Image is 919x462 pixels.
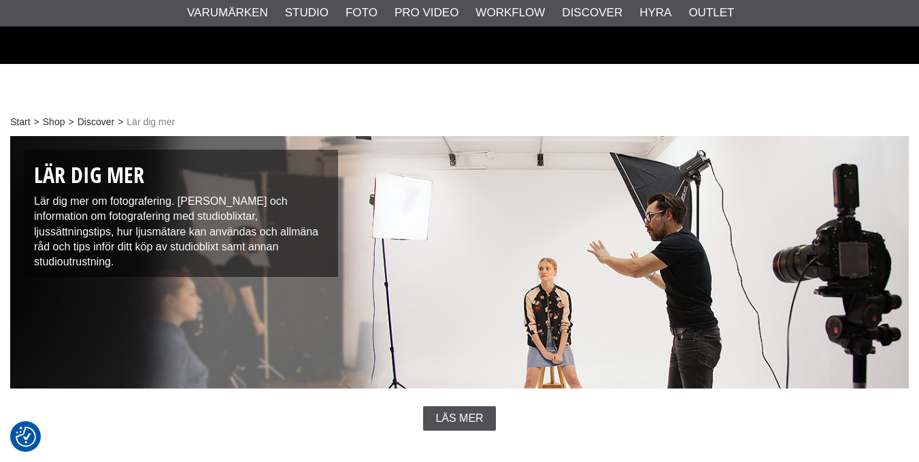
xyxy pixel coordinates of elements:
a: Varumärken [187,4,268,22]
a: Discover [562,4,622,22]
a: Foto [346,4,378,22]
img: Revisit consent button [16,427,36,447]
a: Studio [285,4,329,22]
span: > [68,115,73,129]
div: Lär dig mer om fotografering. [PERSON_NAME] och information om fotografering med studioblixtar, l... [24,150,338,277]
a: Outlet [688,4,734,22]
a: Pro Video [395,4,458,22]
span: Lär dig mer [127,115,175,129]
img: Tutorilals - Learn more about photography [10,136,909,389]
h1: Lär dig mer [34,160,328,191]
span: Läs mer [435,412,483,425]
a: Discover [78,115,114,129]
a: Start [10,115,31,129]
span: > [118,115,123,129]
button: Samtyckesinställningar [16,425,36,449]
a: Workflow [475,4,545,22]
span: > [34,115,39,129]
a: Hyra [639,4,671,22]
a: Shop [43,115,65,129]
